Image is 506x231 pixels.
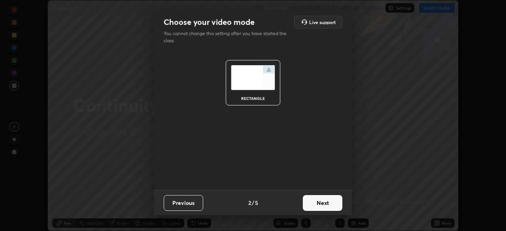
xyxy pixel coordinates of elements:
[309,20,336,24] h5: Live support
[303,195,342,211] button: Next
[164,30,292,44] p: You cannot change this setting after you have started the class
[237,96,269,100] div: rectangle
[164,195,203,211] button: Previous
[248,199,251,207] h4: 2
[252,199,254,207] h4: /
[164,17,255,27] h2: Choose your video mode
[255,199,258,207] h4: 5
[231,65,275,90] img: normalScreenIcon.ae25ed63.svg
